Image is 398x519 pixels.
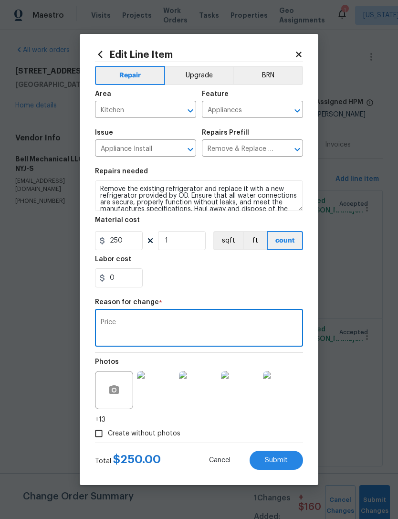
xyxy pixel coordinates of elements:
button: Upgrade [165,66,233,85]
button: Open [291,104,304,117]
span: +13 [95,415,105,424]
h5: Photos [95,359,119,365]
h5: Repairs needed [95,168,148,175]
h2: Edit Line Item [95,49,294,60]
h5: Repairs Prefill [202,129,249,136]
button: BRN [233,66,303,85]
button: ft [243,231,267,250]
h5: Issue [95,129,113,136]
button: Cancel [194,451,246,470]
span: Cancel [209,457,230,464]
h5: Labor cost [95,256,131,263]
button: Open [184,143,197,156]
span: Submit [265,457,288,464]
button: Open [184,104,197,117]
h5: Area [95,91,111,97]
h5: Material cost [95,217,140,223]
h5: Reason for change [95,299,159,306]
button: Repair [95,66,165,85]
button: Open [291,143,304,156]
button: count [267,231,303,250]
textarea: Remove the existing refrigerator and replace it with a new refrigerator provided by OD. Ensure th... [95,180,303,211]
h5: Feature [202,91,229,97]
button: Submit [250,451,303,470]
span: Create without photos [108,429,180,439]
span: $ 250.00 [113,454,161,465]
button: sqft [213,231,243,250]
div: Total [95,455,161,466]
textarea: Price [101,319,297,339]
